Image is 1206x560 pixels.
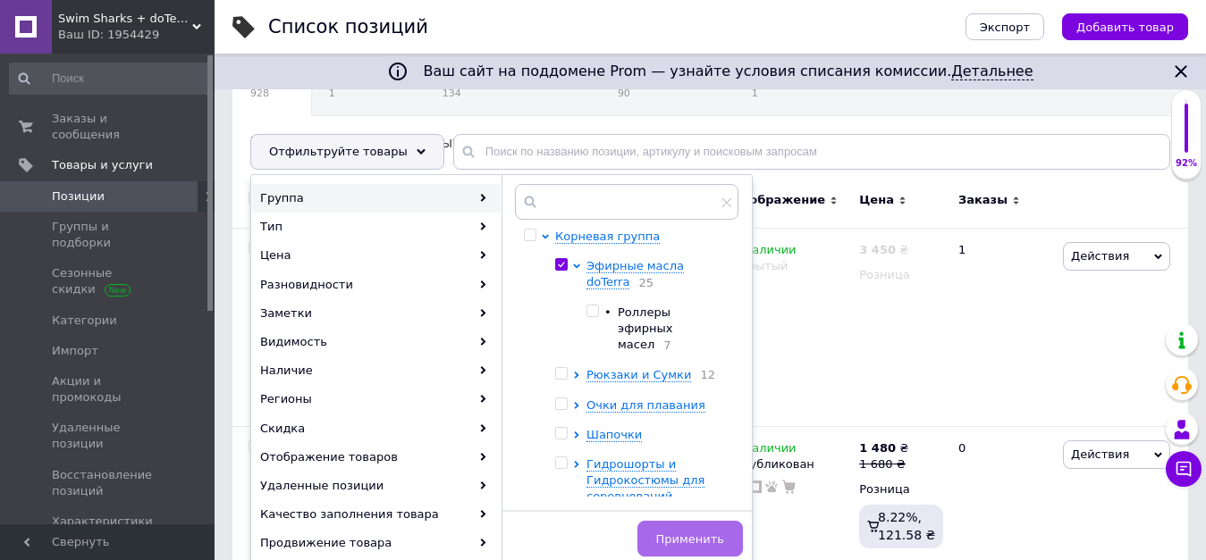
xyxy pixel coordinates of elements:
span: Товары и услуги [52,157,153,173]
span: Эфирные масла doTerra [586,259,684,288]
div: ₴ [859,242,908,258]
button: Применить [637,521,743,556]
div: ₴ [859,440,908,456]
span: 8.22%, 121.58 ₴ [878,510,935,542]
div: Продвижение товара [252,529,501,557]
span: Импорт [52,343,98,359]
input: Поиск [9,63,211,95]
div: Список позиций [268,18,428,37]
span: Позиции [52,188,105,205]
div: Опубликован [733,456,851,472]
span: 7 [654,339,670,352]
span: Рюкзаки и Сумки [586,368,691,381]
span: Категории [52,313,117,329]
span: 1 [752,87,948,100]
span: • [604,305,611,319]
b: 1 480 [859,441,896,455]
div: Видимость [252,328,501,356]
span: Очки для плавания [586,398,705,412]
span: Экспорт [980,21,1030,34]
b: 3 450 [859,243,896,256]
span: 90 [618,87,698,100]
div: Заметки [252,299,501,328]
span: 134 [443,87,564,100]
span: 12 [691,368,715,381]
span: Swim Sharks + doTerra [58,11,192,27]
div: Группа [252,184,501,213]
svg: Закрыть [1170,61,1192,82]
div: Ваш ID: 1954429 [58,27,215,43]
div: 1 680 ₴ [859,456,908,472]
span: Скрытые [416,135,479,151]
span: Сезонные скидки [52,265,165,297]
button: Добавить товар [1062,13,1188,40]
span: Действия [1071,249,1129,263]
span: Заказы [958,192,1008,208]
span: В наличии [733,243,797,262]
button: Экспорт [966,13,1044,40]
div: 92% [1172,157,1201,170]
span: Отображение [733,192,825,208]
div: Тип [252,213,501,241]
button: Чат с покупателем [1166,451,1202,487]
div: Наличие [252,356,501,385]
span: 794 [416,155,479,168]
span: Действия [1071,447,1129,461]
div: Качество заполнения товара [252,500,501,529]
span: Отфильтруйте товары [269,145,408,158]
span: [DOMAIN_NAME] [250,135,362,151]
div: Цена [252,241,501,270]
span: Цена [859,192,894,208]
div: Розница [859,481,943,497]
span: Характеристики [52,514,153,530]
span: Удаленные позиции [52,420,165,452]
span: Группы и подборки [52,219,165,251]
div: Скидка [252,414,501,443]
div: Скрытый [733,258,851,274]
span: Роллеры эфирных масел [618,305,672,351]
span: 928 [250,87,275,100]
span: Применить [656,532,724,546]
span: Акции и промокоды [52,373,165,405]
span: В наличии [733,441,797,460]
span: Заказы и сообщения [52,111,165,143]
span: 25 [629,276,654,289]
span: Шапочки [586,428,642,441]
div: Розница [859,267,943,283]
div: Разновидности [252,271,501,299]
span: Восстановление позиций [52,467,165,499]
span: 1 [329,87,389,100]
div: Регионы [252,385,501,414]
input: Поиск по названию позиции, артикулу и поисковым запросам [453,134,1170,170]
span: Ваш сайт на поддомене Prom — узнайте условия списания комиссии. [423,63,1033,80]
div: Отображение товаров [252,443,501,472]
div: 1 [948,228,1058,426]
span: Добавить товар [1076,21,1174,34]
a: Детальнее [951,63,1033,80]
span: Гидрошорты и Гидрокостюмы для соревнований [586,457,704,503]
span: Корневая группа [555,230,660,243]
div: Удаленные позиции [252,472,501,500]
